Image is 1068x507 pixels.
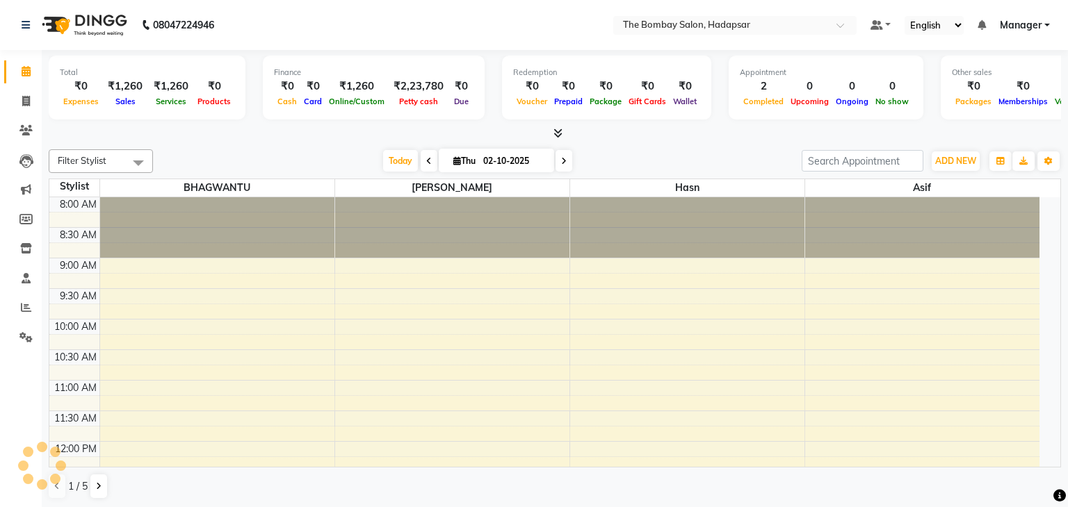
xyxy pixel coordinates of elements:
div: 8:00 AM [57,197,99,212]
span: Wallet [670,97,700,106]
div: ₹0 [274,78,300,94]
span: No show [872,97,912,106]
span: Prepaid [551,97,586,106]
div: Appointment [740,67,912,78]
div: 0 [787,78,832,94]
div: ₹1,260 [102,78,148,94]
div: ₹1,260 [325,78,388,94]
div: ₹0 [670,78,700,94]
div: Total [60,67,234,78]
div: 0 [872,78,912,94]
div: 8:30 AM [57,228,99,242]
div: ₹0 [300,78,325,94]
span: Filter Stylist [58,155,106,166]
div: 10:00 AM [51,319,99,334]
div: 11:00 AM [51,381,99,395]
span: Today [383,150,418,172]
span: Upcoming [787,97,832,106]
span: Memberships [995,97,1051,106]
div: ₹0 [513,78,551,94]
div: Finance [274,67,474,78]
span: Products [194,97,234,106]
span: Package [586,97,625,106]
span: Voucher [513,97,551,106]
div: ₹0 [952,78,995,94]
input: Search Appointment [802,150,923,172]
span: Gift Cards [625,97,670,106]
div: Stylist [49,179,99,194]
span: Asif [805,179,1040,197]
input: 2025-10-02 [479,151,549,172]
span: Sales [112,97,139,106]
div: 10:30 AM [51,350,99,365]
div: ₹0 [586,78,625,94]
button: ADD NEW [932,151,980,171]
div: 12:00 PM [52,442,99,456]
div: 9:30 AM [57,289,99,304]
span: ADD NEW [935,156,976,166]
span: Cash [274,97,300,106]
span: Manager [1000,18,1042,33]
span: Due [451,97,472,106]
div: ₹2,23,780 [388,78,449,94]
div: ₹0 [60,78,102,94]
span: Expenses [60,97,102,106]
span: Online/Custom [325,97,388,106]
span: Ongoing [832,97,872,106]
span: Packages [952,97,995,106]
div: ₹0 [995,78,1051,94]
div: 9:00 AM [57,258,99,273]
span: Services [152,97,190,106]
span: 1 / 5 [68,479,88,494]
div: 11:30 AM [51,411,99,426]
span: Completed [740,97,787,106]
div: ₹0 [551,78,586,94]
span: Petty cash [396,97,442,106]
span: [PERSON_NAME] [335,179,569,197]
span: Thu [450,156,479,166]
div: ₹0 [194,78,234,94]
img: logo [35,6,131,44]
span: BHAGWANTU [100,179,334,197]
div: ₹0 [449,78,474,94]
div: 0 [832,78,872,94]
div: ₹1,260 [148,78,194,94]
span: hasn [570,179,804,197]
span: Card [300,97,325,106]
div: Redemption [513,67,700,78]
div: 2 [740,78,787,94]
div: ₹0 [625,78,670,94]
b: 08047224946 [153,6,214,44]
